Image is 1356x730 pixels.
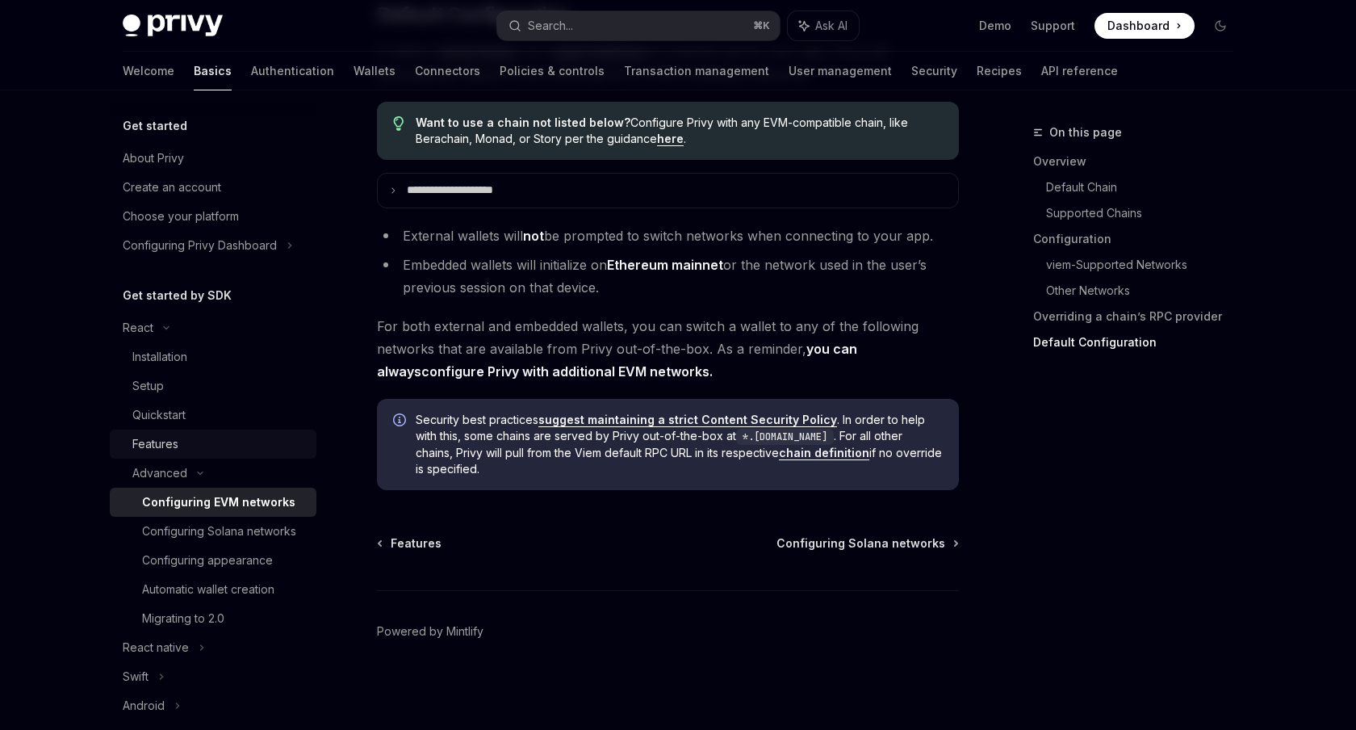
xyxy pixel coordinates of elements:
a: About Privy [110,144,316,173]
strong: Ethereum mainnet [607,257,723,273]
button: Toggle dark mode [1207,13,1233,39]
a: Authentication [251,52,334,90]
span: Configuring Solana networks [776,535,945,552]
a: API reference [1041,52,1118,90]
a: configure Privy with additional EVM networks [421,363,709,380]
div: About Privy [123,149,184,168]
a: Configuration [1033,226,1246,252]
div: React native [123,638,189,657]
a: Other Networks [1046,278,1246,304]
a: Configuring appearance [110,546,316,575]
div: Installation [132,347,187,367]
strong: not [523,228,544,244]
a: Basics [194,52,232,90]
a: Transaction management [624,52,769,90]
code: *.[DOMAIN_NAME] [736,429,834,445]
span: Features [391,535,442,552]
a: Migrating to 2.0 [110,604,316,633]
div: Configuring appearance [142,551,273,570]
a: Security [911,52,957,90]
a: viem-Supported Networks [1046,252,1246,278]
div: React [123,318,153,338]
a: Support [1031,18,1075,34]
a: Powered by Mintlify [377,623,483,640]
a: Recipes [977,52,1022,90]
button: Ask AI [788,11,859,40]
a: Installation [110,342,316,371]
div: Features [132,434,178,454]
a: Setup [110,371,316,401]
a: chain definition [779,446,869,460]
a: Configuring EVM networks [110,488,316,517]
div: Choose your platform [123,207,239,226]
strong: Want to use a chain not listed below? [416,115,630,129]
a: Overview [1033,149,1246,174]
div: Android [123,696,165,715]
a: Configuring Solana networks [776,535,957,552]
span: Configure Privy with any EVM-compatible chain, like Berachain, Monad, or Story per the guidance . [416,115,943,147]
div: Configuring Privy Dashboard [123,236,277,255]
a: Policies & controls [500,52,605,90]
div: Quickstart [132,405,186,425]
a: User management [789,52,892,90]
a: Supported Chains [1046,200,1246,226]
div: Migrating to 2.0 [142,609,224,628]
a: suggest maintaining a strict Content Security Policy [538,413,837,427]
span: Ask AI [815,18,847,34]
a: Quickstart [110,401,316,430]
span: On this page [1049,123,1122,142]
a: Welcome [123,52,174,90]
a: Wallets [354,52,395,90]
svg: Info [393,413,409,430]
a: Features [379,535,442,552]
strong: you can always . [377,341,857,380]
a: Dashboard [1094,13,1195,39]
a: here [657,132,684,146]
h5: Get started [123,116,187,136]
span: Security best practices . In order to help with this, some chains are served by Privy out-of-the-... [416,412,943,477]
img: dark logo [123,15,223,37]
a: Connectors [415,52,480,90]
span: ⌘ K [753,19,770,32]
div: Search... [528,16,573,36]
a: Features [110,430,316,459]
a: Overriding a chain’s RPC provider [1033,304,1246,329]
a: Default Configuration [1033,329,1246,355]
div: Swift [123,667,149,686]
div: Create an account [123,178,221,197]
a: Create an account [110,173,316,202]
a: Demo [979,18,1011,34]
span: Dashboard [1107,18,1170,34]
a: Automatic wallet creation [110,575,316,604]
svg: Tip [393,116,404,131]
div: Configuring EVM networks [142,493,295,512]
button: Search...⌘K [497,11,780,40]
a: Choose your platform [110,202,316,231]
div: Configuring Solana networks [142,522,296,541]
span: For both external and embedded wallets, you can switch a wallet to any of the following networks ... [377,315,959,383]
li: External wallets will be prompted to switch networks when connecting to your app. [377,224,959,247]
div: Automatic wallet creation [142,580,274,599]
a: Default Chain [1046,174,1246,200]
h5: Get started by SDK [123,286,232,305]
div: Advanced [132,464,187,483]
a: Configuring Solana networks [110,517,316,546]
li: Embedded wallets will initialize on or the network used in the user’s previous session on that de... [377,254,959,299]
div: Setup [132,376,164,396]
